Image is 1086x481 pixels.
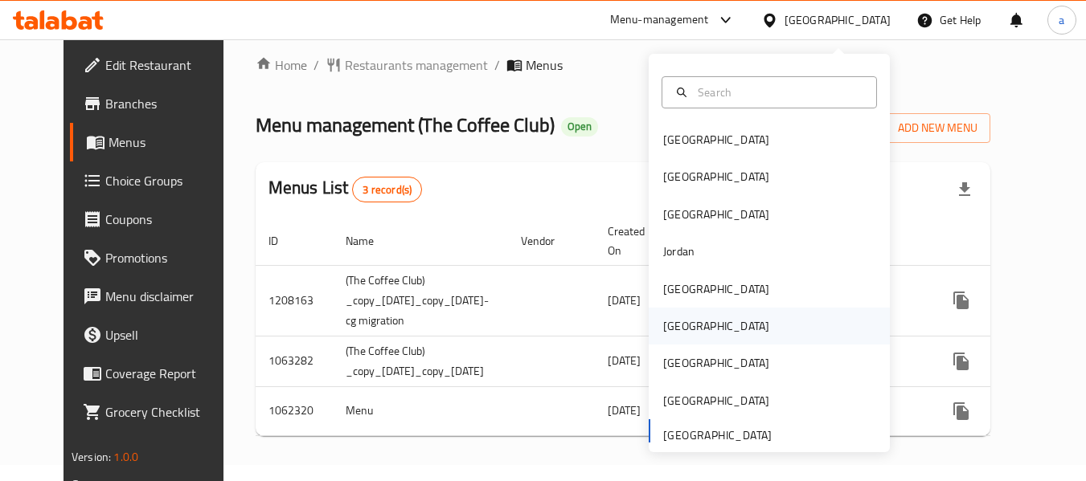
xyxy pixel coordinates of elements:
button: Change Status [981,342,1019,381]
td: (The Coffee Club) _copy_[DATE]_copy_[DATE] [333,336,508,386]
span: Created On [608,222,666,260]
div: [GEOGRAPHIC_DATA] [663,354,769,372]
input: Search [691,84,867,101]
button: Change Status [981,392,1019,430]
span: Branches [105,94,232,113]
div: [GEOGRAPHIC_DATA] [663,317,769,335]
a: Choice Groups [70,161,245,200]
span: Restaurants management [345,55,488,75]
span: Coverage Report [105,364,232,383]
nav: breadcrumb [256,55,990,75]
h2: Menus List [268,176,422,202]
button: Change Status [981,281,1019,320]
div: [GEOGRAPHIC_DATA] [785,11,891,29]
span: Menu management ( The Coffee Club ) [256,107,555,143]
a: Promotions [70,238,245,277]
div: Jordan [663,243,695,260]
span: Add New Menu [879,118,977,138]
span: Edit Restaurant [105,55,232,75]
span: Choice Groups [105,171,232,190]
span: Menus [109,132,232,152]
a: Upsell [70,316,245,354]
span: Menu disclaimer [105,287,232,306]
span: Coupons [105,210,232,229]
div: [GEOGRAPHIC_DATA] [663,131,769,149]
span: Open [561,120,598,133]
div: Open [561,117,598,137]
td: (The Coffee Club) _copy_[DATE]_copy_[DATE]-cg migration [333,265,508,336]
td: Menu [333,386,508,435]
div: Menu-management [610,10,709,30]
button: more [942,392,981,430]
div: Export file [945,170,984,209]
button: more [942,281,981,320]
span: Upsell [105,325,232,344]
td: 1063282 [256,336,333,386]
div: [GEOGRAPHIC_DATA] [663,168,769,185]
div: [GEOGRAPHIC_DATA] [663,392,769,410]
a: Coverage Report [70,354,245,393]
span: Version: [72,446,111,467]
span: Vendor [521,231,576,251]
a: Grocery Checklist [70,393,245,431]
a: Coupons [70,200,245,238]
div: [GEOGRAPHIC_DATA] [663,206,769,223]
span: 1.0.0 [113,446,138,467]
button: more [942,342,981,381]
a: Edit Restaurant [70,46,245,84]
span: Menus [526,55,563,75]
div: [GEOGRAPHIC_DATA] [663,280,769,298]
li: / [494,55,500,75]
a: Home [256,55,307,75]
span: Name [346,231,395,251]
li: / [314,55,319,75]
a: Menus [70,123,245,161]
span: 3 record(s) [353,182,421,198]
span: [DATE] [608,290,641,311]
a: Branches [70,84,245,123]
button: Add New Menu [866,113,990,143]
span: [DATE] [608,350,641,371]
td: 1208163 [256,265,333,336]
span: a [1059,11,1064,29]
td: 1062320 [256,386,333,435]
span: Grocery Checklist [105,402,232,422]
span: Promotions [105,248,232,267]
span: ID [268,231,299,251]
a: Restaurants management [326,55,488,75]
span: [DATE] [608,400,641,421]
a: Menu disclaimer [70,277,245,316]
